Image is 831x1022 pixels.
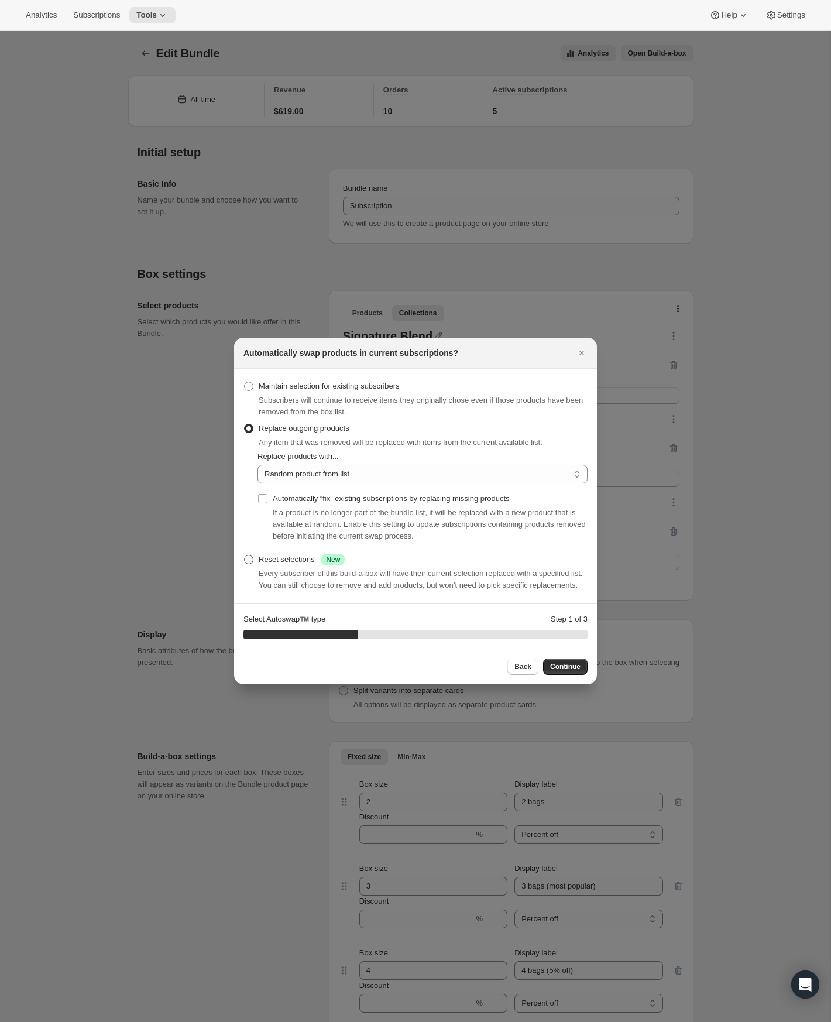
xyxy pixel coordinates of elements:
[758,7,812,23] button: Settings
[543,659,588,675] button: Continue
[259,554,345,565] div: Reset selections
[551,613,588,625] p: Step 1 of 3
[777,11,805,20] span: Settings
[273,494,510,503] span: Automatically “fix” existing subscriptions by replacing missing products
[721,11,737,20] span: Help
[507,659,538,675] button: Back
[136,11,157,20] span: Tools
[243,613,325,625] p: Select Autoswap™️ type
[259,569,582,589] span: Every subscriber of this build-a-box will have their current selection replaced with a specified ...
[73,11,120,20] span: Subscriptions
[259,438,542,447] span: Any item that was removed will be replaced with items from the current available list.
[273,508,586,540] span: If a product is no longer part of the bundle list, it will be replaced with a new product that is...
[574,345,590,361] button: Close
[550,662,581,671] span: Continue
[791,970,819,999] div: Open Intercom Messenger
[26,11,57,20] span: Analytics
[257,452,339,461] span: Replace products with...
[514,662,531,671] span: Back
[326,555,340,564] span: New
[129,7,176,23] button: Tools
[66,7,127,23] button: Subscriptions
[19,7,64,23] button: Analytics
[243,347,458,359] h2: Automatically swap products in current subscriptions?
[259,382,400,390] span: Maintain selection for existing subscribers
[259,424,349,433] span: Replace outgoing products
[259,396,583,416] span: Subscribers will continue to receive items they originally chose even if those products have been...
[702,7,756,23] button: Help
